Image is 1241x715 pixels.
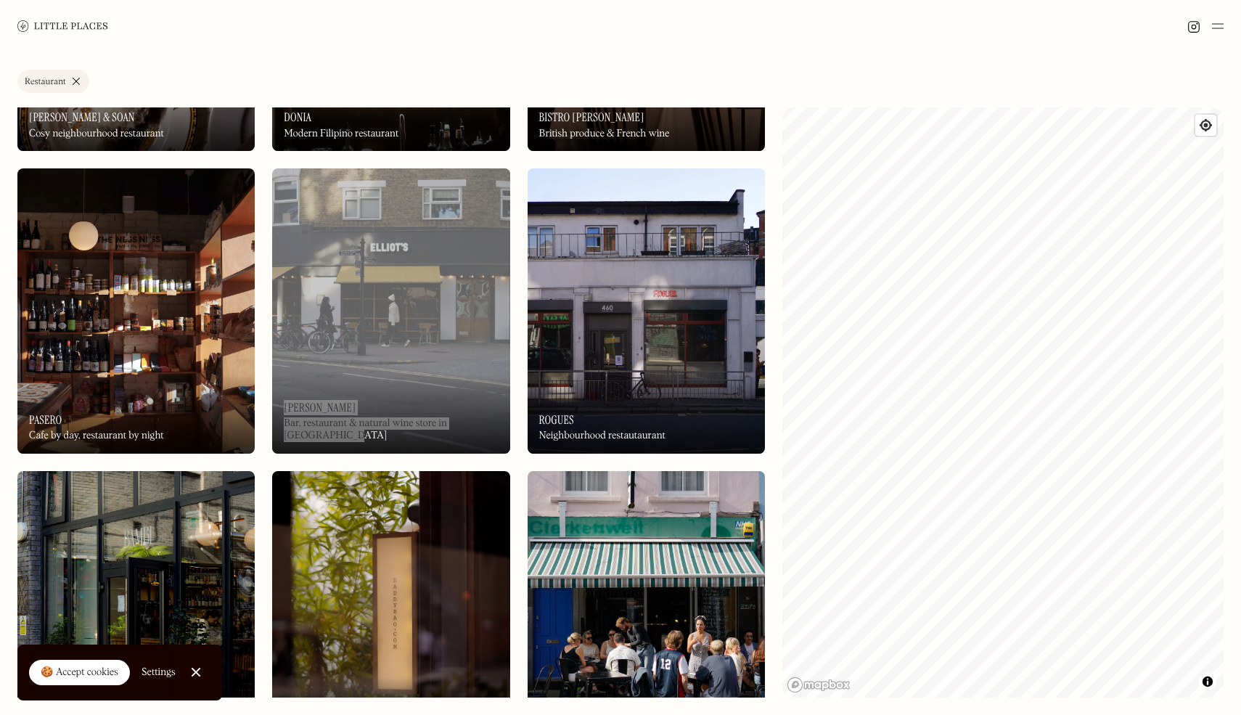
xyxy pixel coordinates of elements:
span: Toggle attribution [1203,674,1212,690]
div: Restaurant [25,78,66,86]
button: Toggle attribution [1199,673,1216,690]
h3: [PERSON_NAME] & Soan [29,110,135,124]
h3: Pasero [29,413,62,427]
div: Modern Filipino restaurant [284,128,398,140]
div: Close Cookie Popup [195,672,196,673]
a: Mapbox homepage [787,677,851,693]
div: Cosy neighbourhood restaurant [29,128,164,140]
div: Settings [142,667,176,677]
img: Rogues [528,168,765,454]
h3: Rogues [539,413,574,427]
h3: [PERSON_NAME] [284,401,356,414]
div: 🍪 Accept cookies [41,666,118,680]
img: Pasero [17,168,255,454]
a: RoguesRoguesRoguesNeighbourhood restautaurant [528,168,765,454]
div: Neighbourhood restautaurant [539,430,665,442]
h3: Bistro [PERSON_NAME] [539,110,644,124]
button: Find my location [1195,115,1216,136]
div: Bar, restaurant & natural wine store in [GEOGRAPHIC_DATA] [284,417,498,442]
a: Settings [142,656,176,689]
a: Elliot'sElliot's[PERSON_NAME]Bar, restaurant & natural wine store in [GEOGRAPHIC_DATA] [272,168,509,454]
a: Close Cookie Popup [181,658,210,687]
h3: Donia [284,110,311,124]
canvas: Map [782,107,1224,698]
a: PaseroPaseroPaseroCafe by day, restaurant by night [17,168,255,454]
a: Restaurant [17,70,89,93]
div: British produce & French wine [539,128,670,140]
a: 🍪 Accept cookies [29,660,130,686]
img: Elliot's [272,168,509,454]
div: Cafe by day, restaurant by night [29,430,164,442]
